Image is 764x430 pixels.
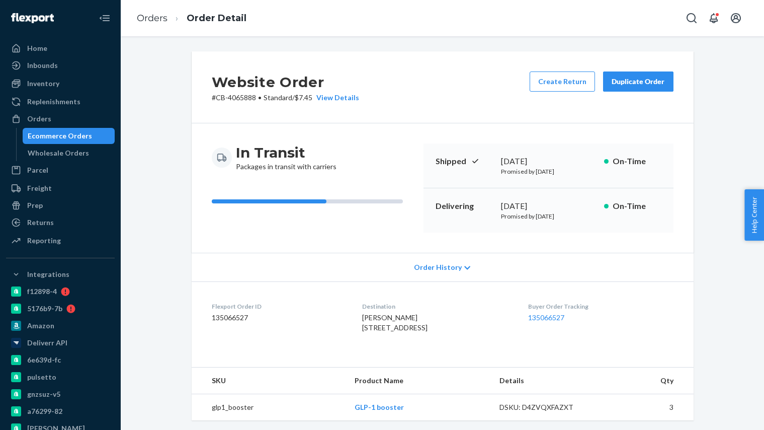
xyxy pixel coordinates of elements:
[28,148,89,158] div: Wholesale Orders
[27,43,47,53] div: Home
[528,302,673,311] dt: Buyer Order Tracking
[27,372,56,382] div: pulsetto
[491,368,602,394] th: Details
[27,218,54,228] div: Returns
[27,79,59,89] div: Inventory
[27,269,69,279] div: Integrations
[499,402,594,412] div: DSKU: D4ZVQXFAZXT
[6,214,115,231] a: Returns
[612,77,665,87] div: Duplicate Order
[27,286,57,297] div: f12898-4
[187,13,246,24] a: Order Detail
[613,156,661,167] p: On-Time
[95,8,115,28] button: Close Navigation
[6,369,115,385] a: pulsetto
[6,162,115,178] a: Parcel
[414,262,462,272] span: Order History
[27,406,62,416] div: a76299-82
[264,93,292,102] span: Standard
[236,144,336,172] div: Packages in transit with carriers
[23,128,115,144] a: Ecommerce Orders
[603,71,673,92] button: Duplicate Order
[312,93,359,103] button: View Details
[6,180,115,196] a: Freight
[362,313,428,332] span: [PERSON_NAME] [STREET_ADDRESS]
[6,197,115,213] a: Prep
[27,389,60,399] div: gnzsuz-v5
[27,60,58,70] div: Inbounds
[682,8,702,28] button: Open Search Box
[27,97,80,107] div: Replenishments
[704,8,724,28] button: Open notifications
[6,335,115,351] a: Deliverr API
[6,386,115,402] a: gnzsuz-v5
[6,76,115,92] a: Inventory
[436,200,493,212] p: Delivering
[6,318,115,334] a: Amazon
[28,131,92,141] div: Ecommerce Orders
[501,200,596,212] div: [DATE]
[6,40,115,56] a: Home
[27,338,67,348] div: Deliverr API
[27,355,61,365] div: 6e639d-fc
[129,4,254,33] ol: breadcrumbs
[528,313,564,322] a: 135066527
[11,13,54,23] img: Flexport logo
[6,301,115,317] a: 5176b9-7b
[212,93,359,103] p: # CB-4065888 / $7.45
[27,321,54,331] div: Amazon
[192,368,347,394] th: SKU
[6,111,115,127] a: Orders
[6,403,115,419] a: a76299-82
[726,8,746,28] button: Open account menu
[362,302,512,311] dt: Destination
[436,156,493,167] p: Shipped
[501,156,596,167] div: [DATE]
[6,283,115,300] a: f12898-4
[137,13,167,24] a: Orders
[501,167,596,176] p: Promised by [DATE]
[602,394,694,421] td: 3
[27,165,48,175] div: Parcel
[613,200,661,212] p: On-Time
[501,212,596,221] p: Promised by [DATE]
[602,368,694,394] th: Qty
[212,71,359,93] h2: Website Order
[192,394,347,421] td: glp1_booster
[212,313,346,323] dd: 135066527
[212,302,346,311] dt: Flexport Order ID
[6,266,115,282] button: Integrations
[6,352,115,368] a: 6e639d-fc
[347,368,491,394] th: Product Name
[27,304,62,314] div: 5176b9-7b
[530,71,595,92] button: Create Return
[27,236,61,246] div: Reporting
[6,233,115,249] a: Reporting
[27,200,43,210] div: Prep
[27,183,52,193] div: Freight
[355,403,404,411] a: GLP-1 booster
[6,94,115,110] a: Replenishments
[23,145,115,161] a: Wholesale Orders
[258,93,262,102] span: •
[744,189,764,241] button: Help Center
[6,57,115,74] a: Inbounds
[236,144,336,162] h3: In Transit
[27,114,51,124] div: Orders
